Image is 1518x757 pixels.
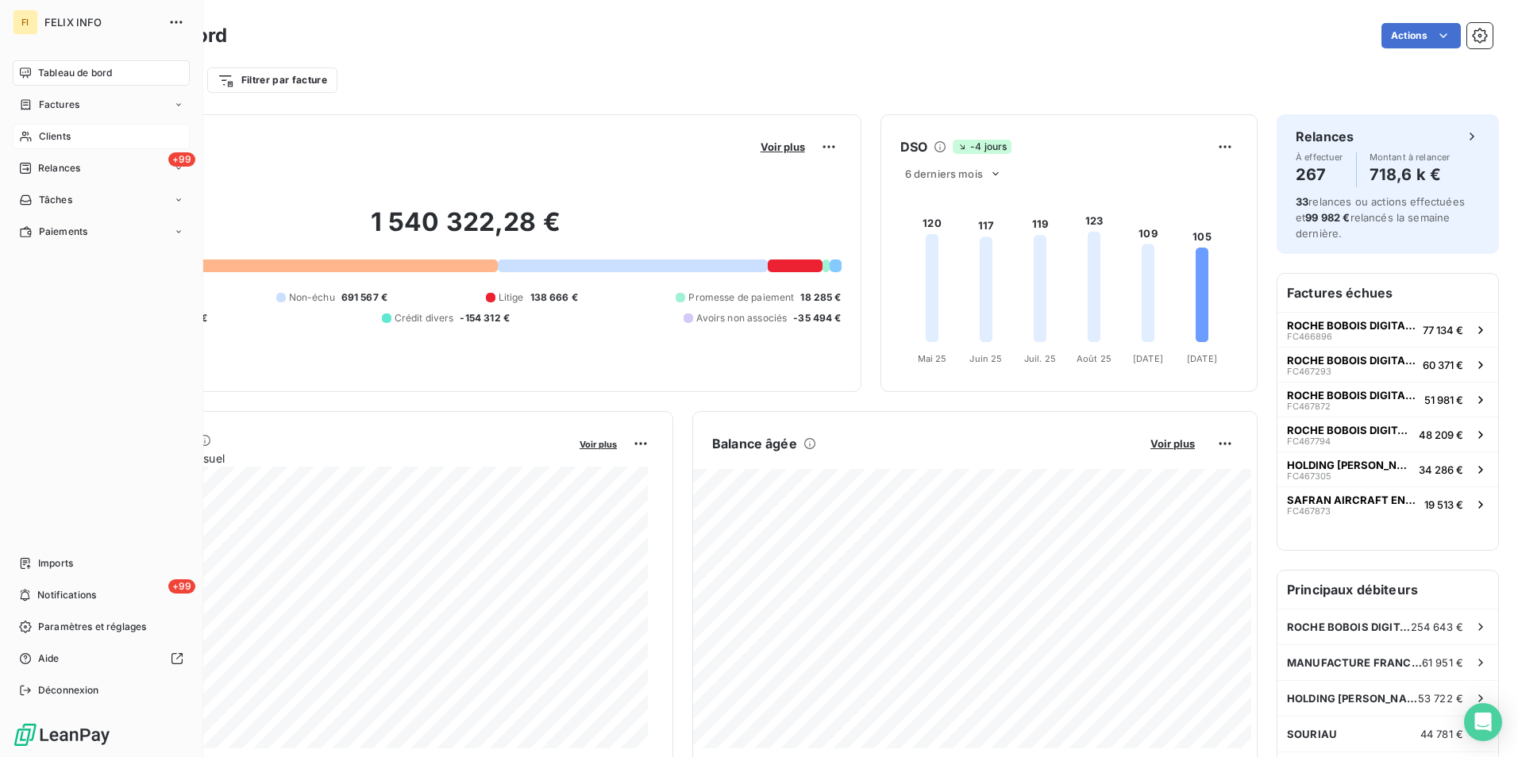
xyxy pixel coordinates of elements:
span: 60 371 € [1423,359,1463,371]
span: Tableau de bord [38,66,112,80]
span: 53 722 € [1418,692,1463,705]
button: ROCHE BOBOIS DIGITAL SERVICESFC46779448 209 € [1277,417,1498,452]
span: À effectuer [1296,152,1343,162]
h6: Principaux débiteurs [1277,571,1498,609]
span: 77 134 € [1423,324,1463,336]
button: Filtrer par facture [207,67,337,93]
div: FI [13,10,38,35]
span: Déconnexion [38,683,99,697]
span: 33 [1296,195,1308,208]
span: 18 285 € [800,290,841,305]
span: Clients [39,129,71,144]
h6: Relances [1296,127,1354,146]
span: Paiements [39,225,87,239]
a: Aide [13,646,190,671]
button: Actions [1381,23,1461,48]
tspan: [DATE] [1187,353,1217,364]
span: Litige [499,290,524,305]
span: Notifications [37,588,96,602]
span: relances ou actions effectuées et relancés la semaine dernière. [1296,195,1465,240]
span: 44 781 € [1420,728,1463,740]
span: FC467794 [1287,436,1331,446]
button: Voir plus [756,140,810,154]
h2: 1 540 322,28 € [90,206,842,254]
span: 61 951 € [1422,656,1463,669]
tspan: Juil. 25 [1024,353,1056,364]
span: ROCHE BOBOIS DIGITAL SERVICES [1287,319,1416,332]
span: ROCHE BOBOIS DIGITAL SERVICES [1287,354,1416,367]
button: Voir plus [575,436,622,451]
span: Avoirs non associés [696,311,787,325]
tspan: Août 25 [1077,353,1112,364]
span: FC466896 [1287,332,1332,341]
span: SAFRAN AIRCRAFT ENGINES [1287,494,1418,506]
span: 254 643 € [1411,621,1463,633]
span: FELIX INFO [44,16,159,29]
span: 6 derniers mois [905,167,983,180]
img: Logo LeanPay [13,722,111,747]
span: -4 jours [953,140,1011,154]
span: ROCHE BOBOIS DIGITAL SERVICES [1287,424,1412,436]
span: 99 982 € [1305,211,1350,224]
tspan: [DATE] [1133,353,1163,364]
button: ROCHE BOBOIS DIGITAL SERVICESFC46787251 981 € [1277,382,1498,417]
span: Promesse de paiement [688,290,794,305]
button: HOLDING [PERSON_NAME]FC46730534 286 € [1277,452,1498,486]
span: 34 286 € [1419,463,1463,476]
span: ROCHE BOBOIS DIGITAL SERVICES [1287,621,1411,633]
span: Crédit divers [395,311,454,325]
button: Voir plus [1146,436,1200,451]
span: 19 513 € [1424,498,1463,511]
span: ROCHE BOBOIS DIGITAL SERVICES [1287,389,1418,402]
span: Factures [39,98,79,112]
span: HOLDING [PERSON_NAME] [1287,692,1418,705]
span: Montant à relancer [1370,152,1451,162]
span: FC467873 [1287,506,1331,516]
div: Open Intercom Messenger [1464,703,1502,741]
span: Voir plus [1150,437,1195,450]
span: SOURIAU [1287,728,1337,740]
span: HOLDING [PERSON_NAME] [1287,459,1412,471]
span: +99 [168,579,195,594]
button: SAFRAN AIRCRAFT ENGINESFC46787319 513 € [1277,486,1498,521]
span: 691 567 € [341,290,387,305]
span: 51 981 € [1424,394,1463,406]
span: -154 312 € [460,311,510,325]
span: FC467305 [1287,471,1331,481]
h4: 718,6 k € [1370,162,1451,187]
span: Imports [38,556,73,571]
span: Paramètres et réglages [38,620,146,634]
span: Tâches [39,193,72,207]
span: Non-échu [289,290,335,305]
h4: 267 [1296,162,1343,187]
span: 48 209 € [1419,428,1463,441]
span: FC467293 [1287,367,1331,376]
tspan: Juin 25 [969,353,1002,364]
span: FC467872 [1287,402,1331,411]
span: Voir plus [580,439,617,450]
h6: Balance âgée [712,434,797,453]
span: Voir plus [761,140,805,153]
span: Relances [38,161,80,175]
span: 138 666 € [530,290,578,305]
button: ROCHE BOBOIS DIGITAL SERVICESFC46689677 134 € [1277,312,1498,347]
span: -35 494 € [793,311,841,325]
tspan: Mai 25 [917,353,946,364]
span: +99 [168,152,195,167]
button: ROCHE BOBOIS DIGITAL SERVICESFC46729360 371 € [1277,347,1498,382]
span: Chiffre d'affaires mensuel [90,450,568,467]
h6: DSO [900,137,927,156]
span: MANUFACTURE FRANCAISE DES PNEUMATIQUES [1287,656,1422,669]
span: Aide [38,651,60,666]
h6: Factures échues [1277,274,1498,312]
